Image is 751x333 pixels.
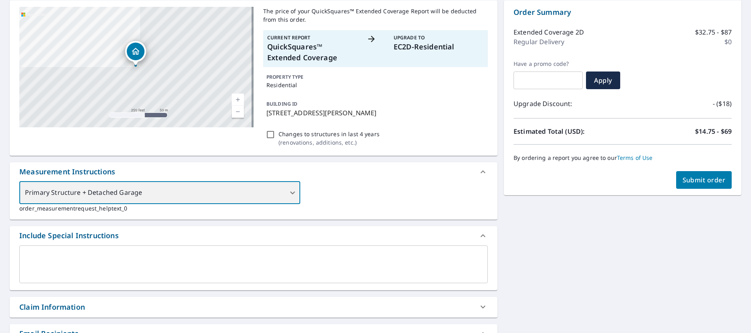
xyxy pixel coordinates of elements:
[19,302,85,313] div: Claim Information
[263,7,488,24] p: The price of your QuickSquares™ Extended Coverage Report will be deducted from this order.
[19,230,119,241] div: Include Special Instructions
[279,138,380,147] p: ( renovations, additions, etc. )
[724,37,732,47] p: $0
[676,171,732,189] button: Submit order
[514,127,623,136] p: Estimated Total (USD):
[713,99,732,108] p: - ($18)
[19,204,488,212] p: order_measurementrequest_helptext_0
[10,162,497,182] div: Measurement Instructions
[514,154,732,161] p: By ordering a report you agree to our
[695,27,732,37] p: $32.75 - $87
[266,81,485,89] p: Residential
[695,127,732,136] p: $14.75 - $69
[125,41,146,66] div: Dropped pin, building 1, Residential property, 15-1 Lake Carroll Blvd Lanark, IL 61046
[394,41,484,52] p: EC2D-Residential
[266,108,485,118] p: [STREET_ADDRESS][PERSON_NAME]
[586,72,620,89] button: Apply
[19,166,115,177] div: Measurement Instructions
[683,176,726,184] span: Submit order
[232,106,244,118] a: Current Level 17, Zoom Out
[19,182,300,204] div: Primary Structure + Detached Garage
[592,76,614,85] span: Apply
[514,60,583,67] label: Have a promo code?
[514,99,623,108] p: Upgrade Discount:
[266,100,297,107] p: BUILDING ID
[279,130,380,138] p: Changes to structures in last 4 years
[266,74,485,81] p: PROPERTY TYPE
[10,226,497,245] div: Include Special Instructions
[617,154,653,161] a: Terms of Use
[394,34,484,41] p: Upgrade To
[267,34,357,41] p: Current Report
[232,94,244,106] a: Current Level 17, Zoom In
[514,37,564,47] p: Regular Delivery
[267,41,357,63] p: QuickSquares™ Extended Coverage
[514,27,584,37] p: Extended Coverage 2D
[514,7,732,18] p: Order Summary
[10,297,497,317] div: Claim Information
